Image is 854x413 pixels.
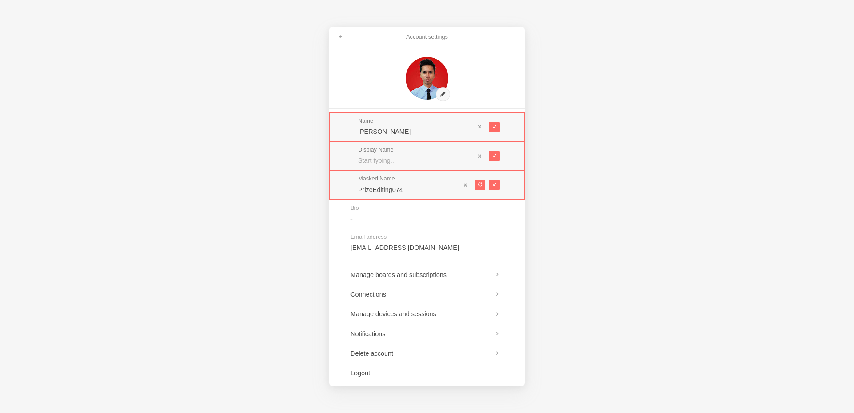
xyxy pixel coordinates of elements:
[358,156,475,165] input: Start typing...
[358,147,475,153] span: Display Name
[349,33,505,41] h3: Account settings
[358,176,460,182] span: Masked Name
[358,118,475,124] span: Name
[358,185,460,194] input: Start typing...
[358,127,475,136] input: Start typing...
